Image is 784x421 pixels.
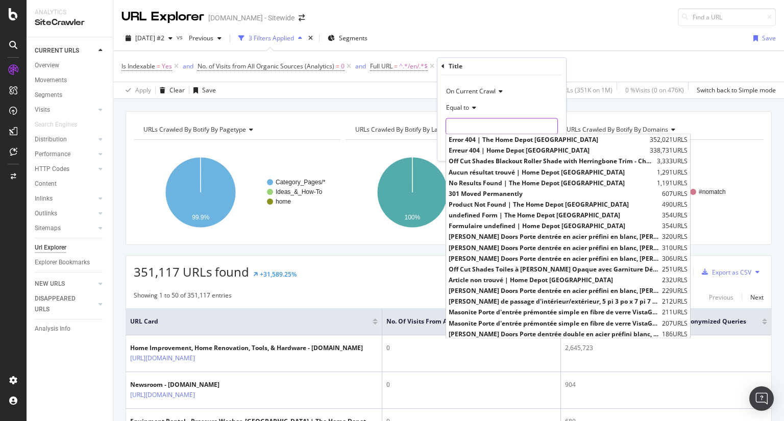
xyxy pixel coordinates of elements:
[135,34,164,42] span: 2025 Aug. 21st #2
[693,82,776,98] button: Switch back to Simple mode
[134,148,338,237] svg: A chart.
[449,157,654,166] span: Off Cut Shades Blackout Roller Shade with Herringbone Trim - Chain Operated with Valance -... | T...
[35,257,90,268] div: Explorer Bookmarks
[35,279,65,289] div: NEW URLS
[234,30,306,46] button: 3 Filters Applied
[662,287,688,295] span: 229 URLS
[35,45,79,56] div: CURRENT URLS
[35,257,106,268] a: Explorer Bookmarks
[35,179,106,189] a: Content
[141,121,331,138] h4: URLs Crawled By Botify By pagetype
[35,242,66,253] div: Url Explorer
[394,62,398,70] span: =
[449,211,659,220] span: undefined Form | The Home Depot [GEOGRAPHIC_DATA]
[121,30,177,46] button: [DATE] #2
[749,30,776,46] button: Save
[449,298,659,306] span: [PERSON_NAME] de passage d'intérieur/extérieur, 5 pi 3 po x 7 pi 7 po, style transitionne... | Ho...
[192,214,209,221] text: 99.9%
[709,293,733,302] div: Previous
[698,264,751,280] button: Export as CSV
[143,125,246,134] span: URLs Crawled By Botify By pagetype
[35,119,77,130] div: Search Engines
[449,222,659,231] span: Formulaire undefined | Home Depot [GEOGRAPHIC_DATA]
[712,268,751,277] div: Export as CSV
[650,136,688,144] span: 352,021 URLS
[35,90,106,101] a: Segments
[35,223,95,234] a: Sitemaps
[341,59,345,73] span: 0
[657,157,688,166] span: 3,333 URLS
[35,208,57,219] div: Outlinks
[276,179,326,186] text: Category_Pages/*
[355,125,459,134] span: URLs Crawled By Botify By language
[446,104,469,112] span: Equal to
[449,276,659,284] span: Article non trouvé | Home Depot [GEOGRAPHIC_DATA]
[662,211,688,220] span: 354 URLS
[35,60,59,71] div: Overview
[386,380,556,389] div: 0
[662,330,688,338] span: 186 URLS
[35,293,86,315] div: DISAPPEARED URLS
[386,317,536,326] span: No. of Visits from All Organic Sources (Analytics)
[449,287,659,295] span: [PERSON_NAME] Doors Porte dentrée en acier préfini en blanc, [PERSON_NAME] de deux panneaux et du...
[35,90,62,101] div: Segments
[625,86,684,94] div: 0 % Visits ( 0 on 476K )
[449,189,659,198] span: 301 Moved Permanently
[35,193,53,204] div: Inlinks
[299,14,305,21] div: arrow-right-arrow-left
[353,121,543,138] h4: URLs Crawled By Botify By language
[249,34,294,42] div: 3 Filters Applied
[749,386,774,411] div: Open Intercom Messenger
[177,33,185,41] span: vs
[185,34,213,42] span: Previous
[662,298,688,306] span: 212 URLS
[370,62,393,70] span: Full URL
[35,149,70,160] div: Performance
[449,243,659,252] span: [PERSON_NAME] Doors Porte dentrée en acier préfini en blanc, [PERSON_NAME] d'un panneau et dun 1/...
[662,200,688,209] span: 490 URLS
[35,17,105,29] div: SiteCrawler
[324,30,372,46] button: Segments
[449,265,659,274] span: Off Cut Shades Toiles à [PERSON_NAME] Opaque avec Garniture Déco - À Chaîne avec Cantonnière - .....
[35,134,95,145] a: Distribution
[35,45,95,56] a: CURRENT URLS
[35,105,95,115] a: Visits
[189,82,216,98] button: Save
[449,62,462,70] div: Title
[35,324,70,334] div: Analysis Info
[35,179,57,189] div: Content
[35,208,95,219] a: Outlinks
[35,134,67,145] div: Distribution
[183,62,193,70] div: and
[565,380,767,389] div: 904
[449,146,647,155] span: Erreur 404 | Home Depot [GEOGRAPHIC_DATA]
[35,60,106,71] a: Overview
[130,343,363,353] div: Home Improvement, Home Renovation, Tools, & Hardware - [DOMAIN_NAME]
[657,168,688,177] span: 1,291 URLS
[442,143,474,153] button: Cancel
[35,223,61,234] div: Sitemaps
[183,61,193,71] button: and
[355,61,366,71] button: and
[346,148,550,237] svg: A chart.
[169,86,185,94] div: Clear
[306,33,315,43] div: times
[536,86,612,94] div: 29.55 % URLs ( 351K on 1M )
[762,34,776,42] div: Save
[750,293,764,302] div: Next
[662,254,688,263] span: 306 URLS
[185,30,226,46] button: Previous
[35,164,95,175] a: HTTP Codes
[156,82,185,98] button: Clear
[657,179,688,187] span: 1,191 URLS
[662,189,688,198] span: 607 URLS
[134,291,232,303] div: Showing 1 to 50 of 351,117 entries
[662,233,688,241] span: 320 URLS
[121,62,155,70] span: Is Indexable
[662,222,688,231] span: 354 URLS
[449,233,659,241] span: [PERSON_NAME] Doors Porte dentrée en acier préfini en blanc, [PERSON_NAME] de deux panneaux et de...
[709,291,733,303] button: Previous
[565,121,754,138] h4: URLs Crawled By Botify By domains
[35,75,106,86] a: Movements
[35,75,67,86] div: Movements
